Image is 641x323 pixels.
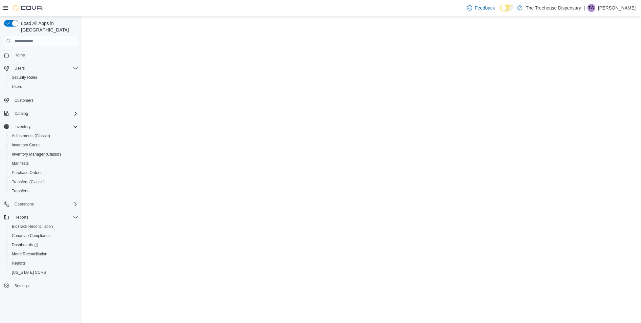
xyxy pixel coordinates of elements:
span: Feedback [475,5,495,11]
span: Dashboards [9,241,78,249]
a: Users [9,83,25,91]
button: Reports [1,213,81,222]
button: Inventory Manager (Classic) [7,150,81,159]
button: Inventory [1,122,81,131]
button: Purchase Orders [7,168,81,177]
button: Home [1,50,81,60]
button: Catalog [12,110,31,118]
span: Adjustments (Classic) [12,133,50,139]
a: Settings [12,282,31,290]
span: Operations [14,202,34,207]
a: Transfers [9,187,31,195]
span: Manifests [9,160,78,167]
span: Inventory Count [12,142,40,148]
button: Adjustments (Classic) [7,131,81,140]
span: Reports [14,215,28,220]
button: Security Roles [7,73,81,82]
button: Users [7,82,81,91]
span: Metrc Reconciliation [12,251,47,257]
span: BioTrack Reconciliation [9,223,78,230]
span: Load All Apps in [GEOGRAPHIC_DATA] [18,20,78,33]
span: Operations [12,200,78,208]
button: Canadian Compliance [7,231,81,240]
span: Home [14,53,25,58]
span: Adjustments (Classic) [9,132,78,140]
span: Catalog [14,111,28,116]
a: Dashboards [9,241,41,249]
button: Users [12,64,27,72]
a: Canadian Compliance [9,232,53,240]
p: | [584,4,585,12]
span: Transfers (Classic) [12,179,45,184]
span: Inventory [14,124,31,129]
span: [US_STATE] CCRS [12,270,46,275]
a: Reports [9,259,28,267]
input: Dark Mode [500,5,514,11]
button: Reports [12,213,31,221]
button: Users [1,64,81,73]
a: Inventory Count [9,141,42,149]
a: [US_STATE] CCRS [9,269,49,276]
button: Customers [1,95,81,105]
a: Security Roles [9,74,40,81]
a: Purchase Orders [9,169,44,177]
button: [US_STATE] CCRS [7,268,81,277]
span: Canadian Compliance [9,232,78,240]
a: Manifests [9,160,31,167]
span: Dashboards [12,242,38,248]
div: Tina Wilkins [587,4,595,12]
span: Manifests [12,161,29,166]
button: Reports [7,259,81,268]
button: Operations [1,200,81,209]
a: Feedback [464,1,497,14]
button: Settings [1,281,81,291]
button: Operations [12,200,36,208]
span: Users [14,66,25,71]
a: BioTrack Reconciliation [9,223,55,230]
span: Users [9,83,78,91]
span: Transfers (Classic) [9,178,78,186]
span: Security Roles [12,75,37,80]
span: Inventory Count [9,141,78,149]
button: Transfers (Classic) [7,177,81,186]
p: The Treehouse Dispensary [526,4,581,12]
span: Catalog [12,110,78,118]
span: Inventory Manager (Classic) [12,152,61,157]
span: Settings [12,282,78,290]
span: Users [12,84,22,89]
span: Customers [14,98,33,103]
span: Users [12,64,78,72]
button: Catalog [1,109,81,118]
a: Metrc Reconciliation [9,250,50,258]
span: Metrc Reconciliation [9,250,78,258]
span: Inventory [12,123,78,131]
button: Inventory [12,123,33,131]
a: Home [12,51,28,59]
a: Inventory Manager (Classic) [9,150,64,158]
a: Transfers (Classic) [9,178,47,186]
nav: Complex example [4,48,78,308]
span: Reports [9,259,78,267]
span: Reports [12,261,26,266]
span: Inventory Manager (Classic) [9,150,78,158]
span: BioTrack Reconciliation [12,224,53,229]
button: Manifests [7,159,81,168]
a: Dashboards [7,240,81,249]
span: Reports [12,213,78,221]
span: Security Roles [9,74,78,81]
span: Transfers [12,188,28,194]
span: Purchase Orders [9,169,78,177]
a: Customers [12,97,36,104]
a: Adjustments (Classic) [9,132,53,140]
button: Metrc Reconciliation [7,249,81,259]
button: Transfers [7,186,81,196]
span: Washington CCRS [9,269,78,276]
span: Home [12,51,78,59]
button: Inventory Count [7,140,81,150]
span: Transfers [9,187,78,195]
span: TW [588,4,595,12]
img: Cova [13,5,43,11]
span: Canadian Compliance [12,233,51,238]
p: [PERSON_NAME] [598,4,636,12]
